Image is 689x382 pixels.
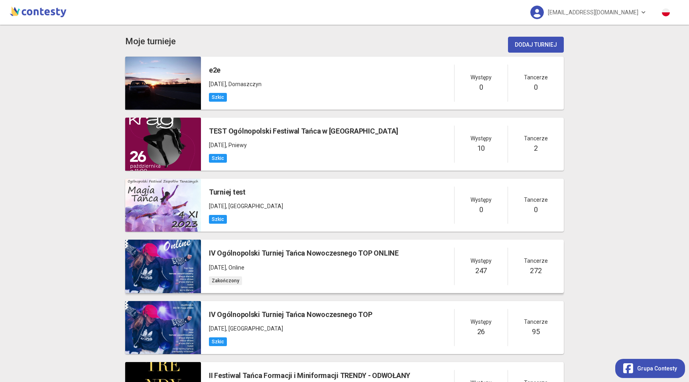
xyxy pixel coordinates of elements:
[209,154,227,163] span: Szkic
[209,187,283,198] h5: Turniej test
[508,37,564,53] button: Dodaj turniej
[209,126,398,137] h5: TEST Ogólnopolski Festiwal Tańca w [GEOGRAPHIC_DATA]
[637,364,677,373] span: Grupa Contesty
[209,248,399,259] h5: IV Ogólnopolski Turniej Tańca Nowoczesnego TOP ONLINE
[209,215,227,224] span: Szkic
[534,143,538,154] h5: 2
[470,73,492,82] span: Występy
[470,317,492,326] span: Występy
[524,195,548,204] span: Tancerze
[209,370,410,381] h5: II Festiwal Tańca Formacji i Miniformacji TRENDY - ODWOŁANY
[209,264,226,271] span: [DATE]
[534,204,538,215] h5: 0
[226,264,244,271] span: , Online
[226,81,262,87] span: , Domaszczyn
[470,134,492,143] span: Występy
[548,4,638,21] span: [EMAIL_ADDRESS][DOMAIN_NAME]
[226,325,283,332] span: , [GEOGRAPHIC_DATA]
[209,142,226,148] span: [DATE]
[532,326,539,337] h5: 95
[209,276,242,285] span: Zakończony
[209,309,372,320] h5: IV Ogólnopolski Turniej Tańca Nowoczesnego TOP
[477,143,485,154] h5: 10
[477,326,485,337] h5: 26
[209,325,226,332] span: [DATE]
[125,35,176,49] app-title: competition-list.title
[209,93,227,102] span: Szkic
[479,82,483,93] h5: 0
[479,204,483,215] h5: 0
[209,203,226,209] span: [DATE]
[470,256,492,265] span: Występy
[470,195,492,204] span: Występy
[226,203,283,209] span: , [GEOGRAPHIC_DATA]
[209,65,262,76] h5: e2e
[534,82,538,93] h5: 0
[524,73,548,82] span: Tancerze
[209,337,227,346] span: Szkic
[475,265,487,276] h5: 247
[209,81,226,87] span: [DATE]
[125,35,176,49] h3: Moje turnieje
[524,256,548,265] span: Tancerze
[226,142,247,148] span: , Pniewy
[524,317,548,326] span: Tancerze
[530,265,541,276] h5: 272
[524,134,548,143] span: Tancerze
